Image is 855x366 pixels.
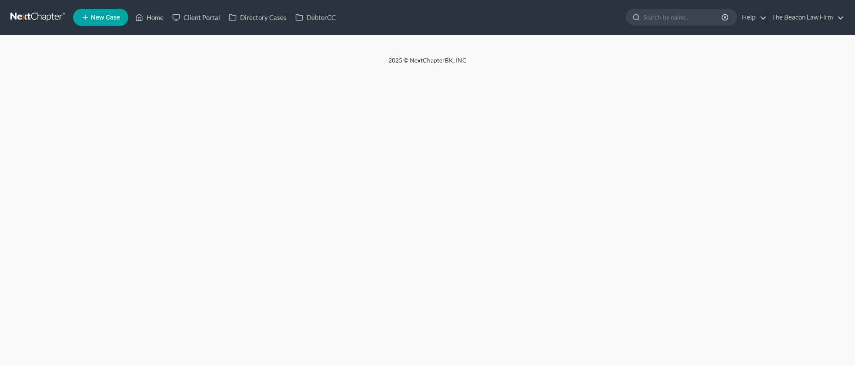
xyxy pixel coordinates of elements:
div: 2025 © NextChapterBK, INC [180,56,675,72]
a: DebtorCC [291,10,340,25]
span: New Case [91,14,120,21]
a: Help [738,10,767,25]
input: Search by name... [643,9,723,25]
a: Home [131,10,168,25]
a: Client Portal [168,10,224,25]
a: The Beacon Law Firm [768,10,844,25]
a: Directory Cases [224,10,291,25]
